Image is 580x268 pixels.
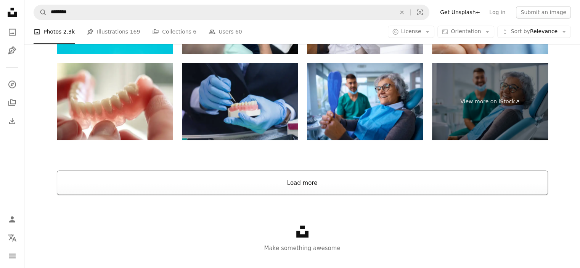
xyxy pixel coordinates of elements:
[57,170,548,195] button: Load more
[388,26,435,38] button: License
[394,5,410,19] button: Clear
[24,243,580,252] p: Make something awesome
[401,29,421,35] span: License
[307,63,423,140] img: Satisfied senior woman using mirror while checking her teeth after procedure at dentist's office.
[5,113,20,128] a: Download History
[5,212,20,227] a: Log in / Sign up
[437,26,494,38] button: Orientation
[411,5,429,19] button: Visual search
[57,63,173,140] img: Dental technician at work
[5,24,20,40] a: Photos
[235,28,242,36] span: 60
[209,20,242,44] a: Users 60
[485,6,510,18] a: Log in
[5,43,20,58] a: Illustrations
[152,20,196,44] a: Collections 6
[497,26,571,38] button: Sort byRelevance
[511,28,558,36] span: Relevance
[5,248,20,263] button: Menu
[130,28,140,36] span: 169
[435,6,485,18] a: Get Unsplash+
[511,29,530,35] span: Sort by
[432,63,548,140] a: View more on iStock↗
[5,77,20,92] a: Explore
[34,5,429,20] form: Find visuals sitewide
[516,6,571,18] button: Submit an image
[5,95,20,110] a: Collections
[451,29,481,35] span: Orientation
[87,20,140,44] a: Illustrations 169
[193,28,196,36] span: 6
[5,230,20,245] button: Language
[5,5,20,21] a: Home — Unsplash
[34,5,47,19] button: Search Unsplash
[182,63,298,140] img: Dentist is working on facial dental prosthetic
